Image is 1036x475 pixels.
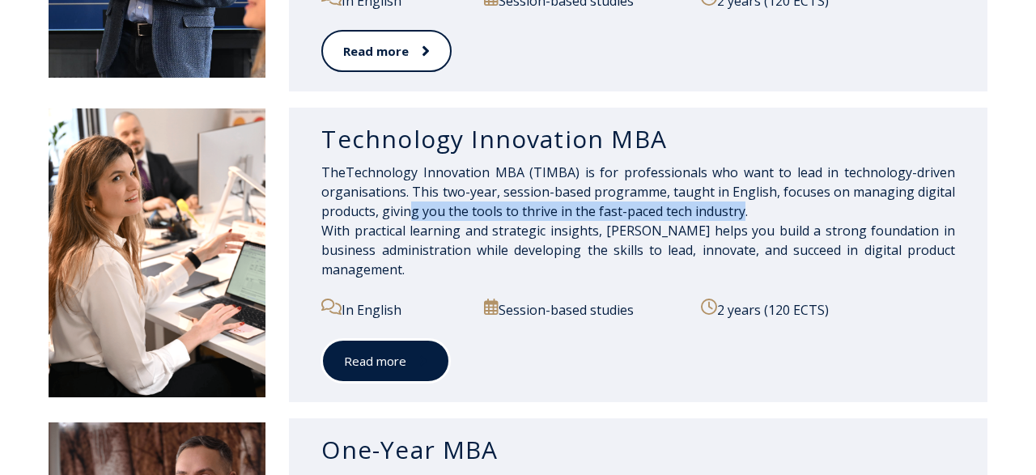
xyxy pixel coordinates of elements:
[321,30,452,73] a: Read more
[49,108,265,397] img: DSC_2558
[507,163,664,181] span: BA (TIMBA) is for profes
[321,222,955,278] span: With practical learning and strategic insights, [PERSON_NAME] helps you build a strong foundation...
[321,435,955,465] h3: One-Year MBA
[321,339,450,384] a: Read more
[321,124,955,155] h3: Technology Innovation MBA
[321,163,955,220] span: sionals who want to lead in technology-driven organisations. This two-year, session-based program...
[321,163,346,181] span: The
[321,299,468,320] p: In English
[484,299,684,320] p: Session-based studies
[346,163,664,181] span: Technology Innovation M
[701,299,955,320] p: 2 years (120 ECTS)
